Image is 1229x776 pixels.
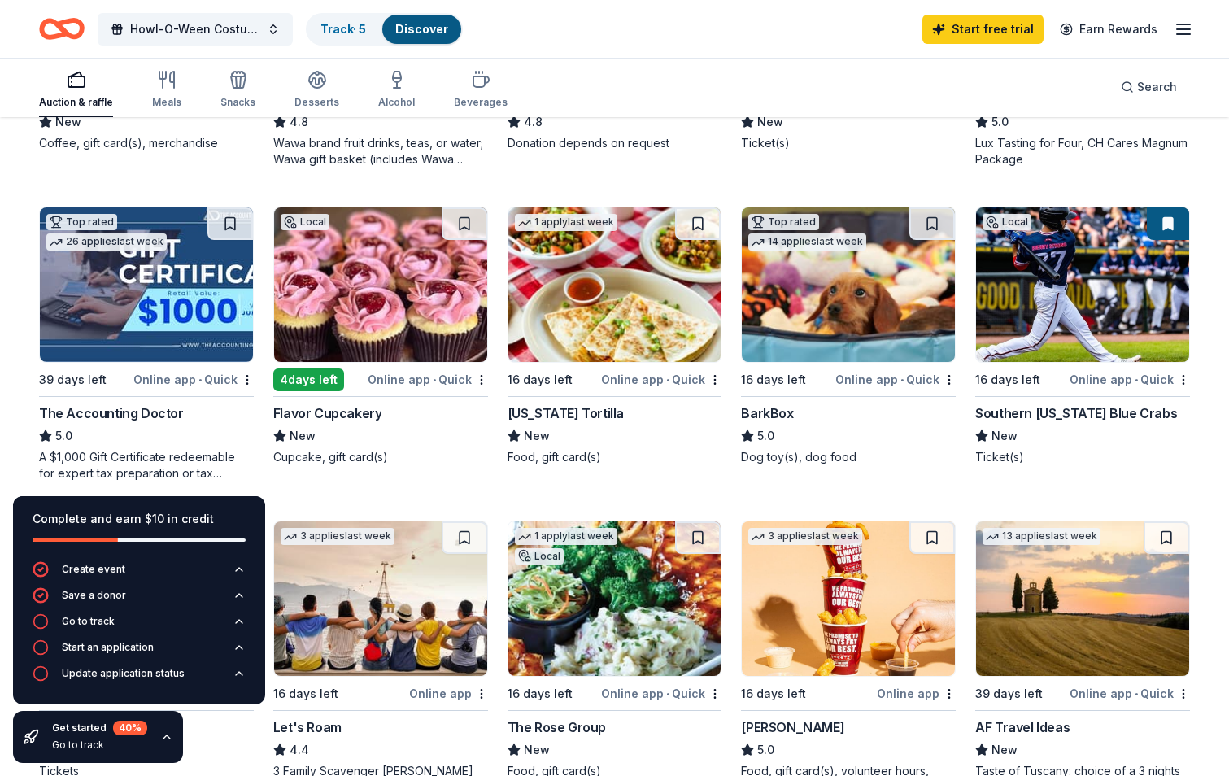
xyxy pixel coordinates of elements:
[1108,71,1190,103] button: Search
[39,207,254,482] a: Image for The Accounting DoctorTop rated26 applieslast week39 days leftOnline app•QuickThe Accoun...
[508,684,573,704] div: 16 days left
[515,214,617,231] div: 1 apply last week
[508,717,606,737] div: The Rose Group
[601,683,721,704] div: Online app Quick
[508,521,721,676] img: Image for The Rose Group
[1050,15,1167,44] a: Earn Rewards
[130,20,260,39] span: Howl-O-Ween Costumes and Cocktails
[152,96,181,109] div: Meals
[290,112,308,132] span: 4.8
[62,641,154,654] div: Start an application
[454,63,508,117] button: Beverages
[976,521,1189,676] img: Image for AF Travel Ideas
[508,449,722,465] div: Food, gift card(s)
[274,207,487,362] img: Image for Flavor Cupcakery
[741,403,793,423] div: BarkBox
[306,13,463,46] button: Track· 5Discover
[524,426,550,446] span: New
[55,426,72,446] span: 5.0
[33,509,246,529] div: Complete and earn $10 in credit
[976,207,1189,362] img: Image for Southern Maryland Blue Crabs
[62,615,115,628] div: Go to track
[975,717,1070,737] div: AF Travel Ideas
[198,373,202,386] span: •
[39,370,107,390] div: 39 days left
[757,112,783,132] span: New
[33,639,246,665] button: Start an application
[33,587,246,613] button: Save a donor
[900,373,904,386] span: •
[62,563,125,576] div: Create event
[975,207,1190,465] a: Image for Southern Maryland Blue CrabsLocal16 days leftOnline app•QuickSouthern [US_STATE] Blue C...
[152,63,181,117] button: Meals
[1070,683,1190,704] div: Online app Quick
[741,207,956,465] a: Image for BarkBoxTop rated14 applieslast week16 days leftOnline app•QuickBarkBox5.0Dog toy(s), do...
[39,135,254,151] div: Coffee, gift card(s), merchandise
[975,449,1190,465] div: Ticket(s)
[508,207,722,465] a: Image for California Tortilla1 applylast week16 days leftOnline app•Quick[US_STATE] TortillaNewFo...
[220,96,255,109] div: Snacks
[524,740,550,760] span: New
[39,449,254,482] div: A $1,000 Gift Certificate redeemable for expert tax preparation or tax resolution services—recipi...
[39,403,184,423] div: The Accounting Doctor
[98,13,293,46] button: Howl-O-Ween Costumes and Cocktails
[741,370,806,390] div: 16 days left
[273,449,488,465] div: Cupcake, gift card(s)
[40,207,253,362] img: Image for The Accounting Doctor
[433,373,436,386] span: •
[666,373,669,386] span: •
[748,233,866,251] div: 14 applies last week
[508,207,721,362] img: Image for California Tortilla
[395,22,448,36] a: Discover
[757,740,774,760] span: 5.0
[294,96,339,109] div: Desserts
[741,135,956,151] div: Ticket(s)
[515,548,564,565] div: Local
[62,589,126,602] div: Save a donor
[983,528,1100,545] div: 13 applies last week
[835,369,956,390] div: Online app Quick
[274,521,487,676] img: Image for Let's Roam
[983,214,1031,230] div: Local
[273,368,344,391] div: 4 days left
[991,112,1009,132] span: 5.0
[378,63,415,117] button: Alcohol
[757,426,774,446] span: 5.0
[741,449,956,465] div: Dog toy(s), dog food
[975,135,1190,168] div: Lux Tasting for Four, CH Cares Magnum Package
[33,613,246,639] button: Go to track
[39,63,113,117] button: Auction & raffle
[39,96,113,109] div: Auction & raffle
[454,96,508,109] div: Beverages
[524,112,543,132] span: 4.8
[409,683,488,704] div: Online app
[281,214,329,230] div: Local
[991,740,1018,760] span: New
[62,667,185,680] div: Update application status
[741,717,844,737] div: [PERSON_NAME]
[975,403,1177,423] div: Southern [US_STATE] Blue Crabs
[46,214,117,230] div: Top rated
[273,135,488,168] div: Wawa brand fruit drinks, teas, or water; Wawa gift basket (includes Wawa products and coupons)
[290,426,316,446] span: New
[1135,373,1138,386] span: •
[1137,77,1177,97] span: Search
[378,96,415,109] div: Alcohol
[742,207,955,362] img: Image for BarkBox
[508,135,722,151] div: Donation depends on request
[742,521,955,676] img: Image for Sheetz
[220,63,255,117] button: Snacks
[508,403,624,423] div: [US_STATE] Tortilla
[741,684,806,704] div: 16 days left
[320,22,366,36] a: Track· 5
[52,721,147,735] div: Get started
[666,687,669,700] span: •
[601,369,721,390] div: Online app Quick
[46,233,167,251] div: 26 applies last week
[1135,687,1138,700] span: •
[55,112,81,132] span: New
[975,370,1040,390] div: 16 days left
[273,684,338,704] div: 16 days left
[39,10,85,48] a: Home
[515,528,617,545] div: 1 apply last week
